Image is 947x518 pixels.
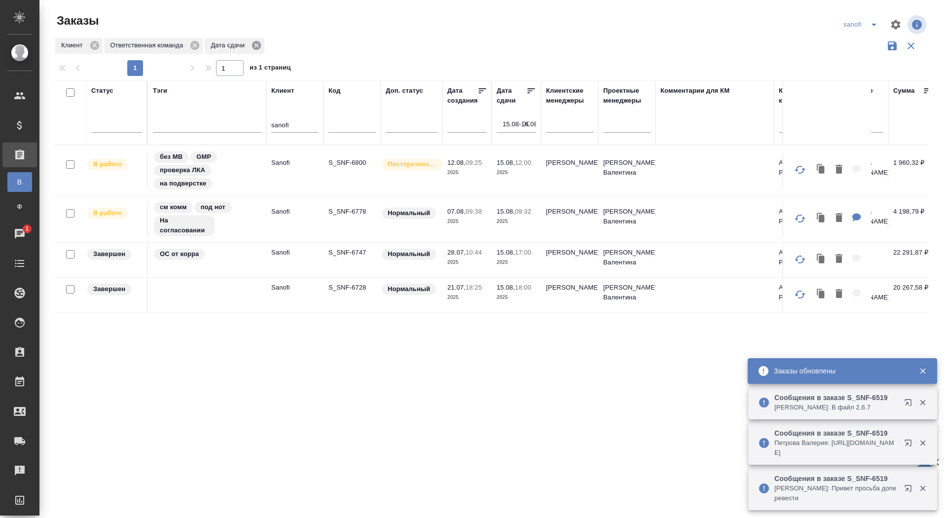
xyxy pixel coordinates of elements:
p: см комм [160,202,187,212]
a: В [7,172,32,192]
td: [PERSON_NAME] [541,153,598,187]
div: Выставляет КМ при направлении счета или после выполнения всех работ/сдачи заказа клиенту. Окончат... [86,283,142,296]
p: [PERSON_NAME]: В файл 2.6.7 [774,403,898,412]
p: АО "Санофи Россия" [779,248,826,267]
button: Удалить [831,160,847,180]
p: 12.08, [447,159,466,166]
button: Клонировать [812,249,831,269]
p: S_SNF-6728 [328,283,376,293]
button: Обновить [788,248,812,271]
div: Статус по умолчанию для стандартных заказов [381,283,437,296]
p: 2025 [497,168,536,178]
div: ОС от корра [153,248,261,261]
p: Нормальный [388,249,430,259]
td: [PERSON_NAME] Валентина [598,243,656,277]
p: Sanofi [271,207,319,217]
button: Удалить [831,249,847,269]
p: Завершен [93,284,125,294]
div: Клиентские менеджеры [546,86,593,106]
td: [PERSON_NAME] [541,243,598,277]
p: 07.08, [447,208,466,215]
p: 2025 [497,258,536,267]
p: Сообщения в заказе S_SNF-6519 [774,474,898,483]
button: Клонировать [812,208,831,228]
p: 09:32 [515,208,531,215]
p: 18:25 [466,284,482,291]
div: Ответственная команда [105,38,203,54]
p: Ответственная команда [110,40,187,50]
div: split button [841,17,884,33]
p: на подверстке [160,179,206,188]
span: В [12,177,27,187]
div: Комментарии для КМ [660,86,729,96]
p: АО "Санофи Россия" [779,207,826,226]
button: Закрыть [912,439,933,447]
td: 4 198,79 ₽ [888,202,938,236]
p: Сообщения в заказе S_SNF-6519 [774,393,898,403]
div: Клиент [55,38,103,54]
p: S_SNF-6747 [328,248,376,258]
div: Статус по умолчанию для стандартных заказов [381,207,437,220]
p: [PERSON_NAME]: Привет просьба доперевести [774,483,898,503]
p: GMP [196,152,211,162]
button: Закрыть [912,367,933,375]
button: Обновить [788,283,812,306]
button: Открыть в новой вкладке [898,479,922,502]
div: без МВ, GMP, проверка ЛКА, на подверстке [153,150,261,190]
p: АО "Санофи Россия" [779,158,826,178]
p: АО "Санофи Россия" [779,283,826,302]
p: Нормальный [388,208,430,218]
p: 28.07, [447,249,466,256]
p: проверка ЛКА [160,165,205,175]
p: 2025 [447,293,487,302]
p: 10:44 [466,249,482,256]
span: 1 [19,224,35,234]
td: [PERSON_NAME] [541,278,598,312]
p: без МВ [160,152,182,162]
span: из 1 страниц [250,62,291,76]
button: Открыть в новой вкладке [898,433,922,457]
td: [PERSON_NAME] Валентина [598,278,656,312]
button: Сохранить фильтры [883,37,902,55]
span: Ф [12,202,27,212]
div: Код [328,86,340,96]
div: Выставляет КМ при направлении счета или после выполнения всех работ/сдачи заказа клиенту. Окончат... [86,248,142,261]
div: Выставляет ПМ после принятия заказа от КМа [86,158,142,171]
div: Контрагент клиента [779,86,826,106]
button: Клонировать [812,160,831,180]
div: Тэги [153,86,167,96]
td: 22 291,87 ₽ [888,243,938,277]
p: 18:00 [515,284,531,291]
button: Обновить [788,207,812,230]
p: 2025 [497,293,536,302]
button: Открыть в новой вкладке [898,393,922,416]
p: 15.08, [497,249,515,256]
div: Выставляет ПМ после принятия заказа от КМа [86,207,142,220]
button: Закрыть [912,484,933,493]
div: Клиент [271,86,294,96]
span: Заказы [54,13,99,29]
div: см комм, под нот, На согласовании [153,201,261,237]
p: На согласовании [160,216,209,235]
td: 20 267,58 ₽ [888,278,938,312]
div: Дата создания [447,86,477,106]
td: [PERSON_NAME] [541,202,598,236]
p: 2025 [447,168,487,178]
p: 12:00 [515,159,531,166]
p: 21.07, [447,284,466,291]
button: Удалить [831,208,847,228]
div: Сумма [893,86,914,96]
p: Нормальный [388,284,430,294]
p: Sanofi [271,283,319,293]
button: Клонировать [812,284,831,304]
p: Клиент [61,40,86,50]
span: Настроить таблицу [884,13,908,37]
button: Обновить [788,158,812,182]
p: В работе [93,159,122,169]
button: Закрыть [912,398,933,407]
p: S_SNF-6800 [328,158,376,168]
p: В работе [93,208,122,218]
a: Ф [7,197,32,217]
p: Завершен [93,249,125,259]
p: ОС от корра [160,249,199,259]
